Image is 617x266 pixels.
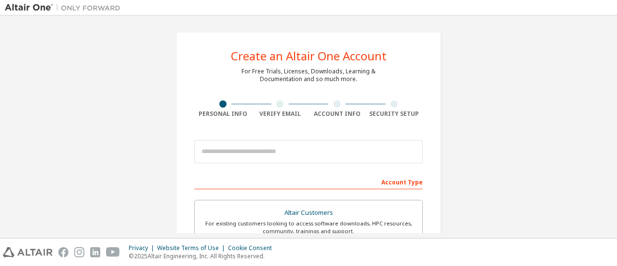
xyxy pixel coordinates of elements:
img: altair_logo.svg [3,247,53,257]
div: Account Info [308,110,366,118]
img: linkedin.svg [90,247,100,257]
div: Personal Info [194,110,252,118]
img: youtube.svg [106,247,120,257]
img: Altair One [5,3,125,13]
div: For Free Trials, Licenses, Downloads, Learning & Documentation and so much more. [241,68,376,83]
div: Altair Customers [201,206,416,220]
p: © 2025 Altair Engineering, Inc. All Rights Reserved. [129,252,278,260]
div: Website Terms of Use [157,244,228,252]
img: facebook.svg [58,247,68,257]
div: Create an Altair One Account [231,50,387,62]
div: Verify Email [252,110,309,118]
div: Security Setup [366,110,423,118]
div: For existing customers looking to access software downloads, HPC resources, community, trainings ... [201,220,416,235]
div: Account Type [194,174,423,189]
div: Cookie Consent [228,244,278,252]
div: Privacy [129,244,157,252]
img: instagram.svg [74,247,84,257]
